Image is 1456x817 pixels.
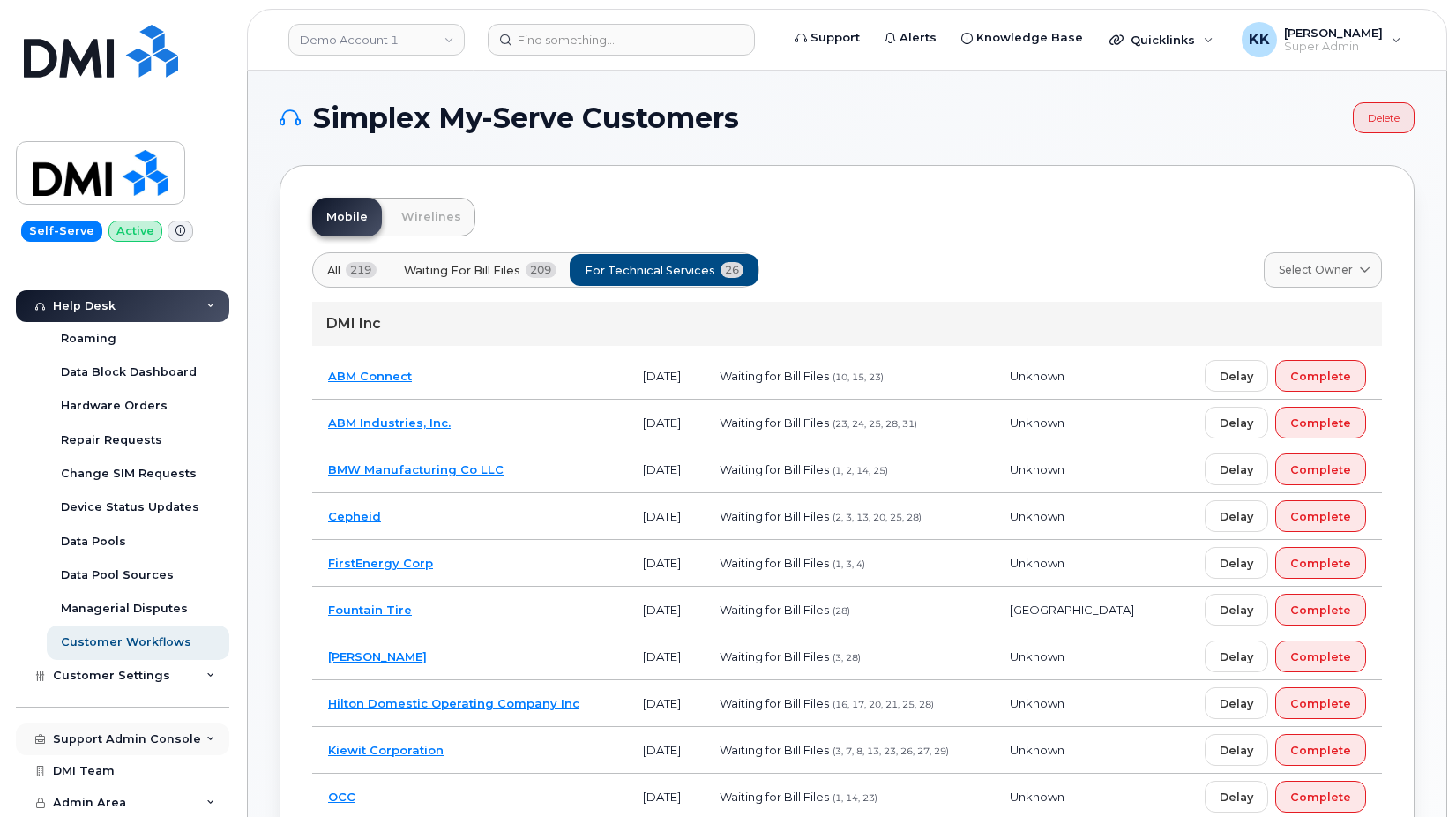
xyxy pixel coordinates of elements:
a: Hilton Domestic Operating Company Inc [328,696,579,710]
span: Unknown [1010,696,1064,710]
span: Complete [1290,695,1351,712]
span: Delay [1220,789,1253,806]
button: Complete [1275,547,1366,579]
span: [GEOGRAPHIC_DATA] [1010,603,1134,617]
td: [DATE] [627,633,705,680]
a: ABM Connect [328,369,412,383]
span: All [327,262,340,279]
span: Waiting for Bill Files [720,369,829,383]
span: (3, 7, 8, 13, 23, 26, 27, 29) [833,746,949,757]
span: (2, 3, 13, 20, 25, 28) [833,512,922,523]
span: Waiting for Bill Files [720,416,829,430]
span: Complete [1290,415,1351,431]
span: (1, 14, 23) [833,792,877,804]
span: Complete [1290,555,1351,572]
span: (28) [833,605,850,617]
button: Delay [1205,547,1268,579]
button: Delay [1205,687,1268,719]
button: Delay [1205,781,1268,813]
a: Kiewit Corporation [328,743,444,757]
button: Delay [1205,734,1268,766]
div: DMI Inc [312,302,1382,346]
button: Complete [1275,734,1366,766]
span: Delay [1220,695,1253,712]
span: (1, 3, 4) [833,558,865,570]
button: Delay [1205,641,1268,672]
span: Complete [1290,461,1351,478]
a: Delete [1353,102,1415,133]
span: Simplex My-Serve Customers [313,105,739,131]
a: Select Owner [1264,252,1382,288]
span: Delay [1220,508,1253,525]
td: [DATE] [627,587,705,633]
button: Delay [1205,500,1268,532]
button: Complete [1275,453,1366,485]
span: Waiting for Bill Files [720,462,829,476]
span: Delay [1220,555,1253,572]
span: Unknown [1010,462,1064,476]
span: Unknown [1010,369,1064,383]
button: Complete [1275,781,1366,813]
span: Waiting for Bill Files [720,509,829,523]
span: Delay [1220,368,1253,385]
button: Complete [1275,360,1366,392]
span: Waiting for Bill Files [720,743,829,757]
td: [DATE] [627,400,705,446]
span: (16, 17, 20, 21, 25, 28) [833,699,934,710]
span: Unknown [1010,556,1064,570]
span: Select Owner [1279,262,1353,278]
span: (3, 28) [833,652,861,663]
span: Unknown [1010,509,1064,523]
span: Delay [1220,461,1253,478]
button: Delay [1205,594,1268,626]
span: Delay [1220,415,1253,431]
td: [DATE] [627,493,705,540]
span: 209 [526,262,556,278]
button: Complete [1275,594,1366,626]
span: (23, 24, 25, 28, 31) [833,418,917,430]
button: Complete [1275,687,1366,719]
span: Unknown [1010,649,1064,663]
a: [PERSON_NAME] [328,649,427,663]
span: Waiting for Bill Files [720,790,829,804]
span: Waiting for Bill Files [720,556,829,570]
td: [DATE] [627,727,705,774]
td: [DATE] [627,353,705,400]
span: Complete [1290,742,1351,759]
span: Waiting for Bill Files [720,649,829,663]
td: [DATE] [627,680,705,727]
span: Complete [1290,602,1351,618]
span: Unknown [1010,416,1064,430]
span: Waiting for Bill Files [720,696,829,710]
span: Complete [1290,648,1351,665]
td: [DATE] [627,446,705,493]
span: Delay [1220,742,1253,759]
span: (10, 15, 23) [833,371,884,383]
span: Complete [1290,789,1351,806]
span: Waiting for Bill Files [404,262,520,279]
button: Complete [1275,500,1366,532]
a: Fountain Tire [328,603,412,617]
a: Mobile [312,198,382,236]
span: Unknown [1010,790,1064,804]
button: Delay [1205,407,1268,438]
span: (1, 2, 14, 25) [833,465,888,476]
span: 219 [346,262,377,278]
button: Delay [1205,360,1268,392]
button: Complete [1275,407,1366,438]
td: [DATE] [627,540,705,587]
span: Complete [1290,508,1351,525]
a: OCC [328,790,355,804]
a: Wirelines [387,198,475,236]
span: Complete [1290,368,1351,385]
span: Waiting for Bill Files [720,603,829,617]
button: Complete [1275,641,1366,672]
a: ABM Industries, Inc. [328,416,451,430]
span: Unknown [1010,743,1064,757]
a: Cepheid [328,509,381,523]
span: Delay [1220,648,1253,665]
a: BMW Manufacturing Co LLC [328,462,504,476]
a: FirstEnergy Corp [328,556,433,570]
button: Delay [1205,453,1268,485]
span: Delay [1220,602,1253,618]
